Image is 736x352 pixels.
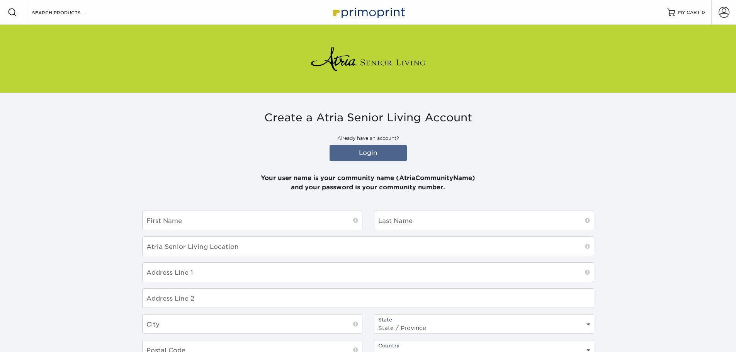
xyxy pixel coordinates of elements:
span: MY CART [678,9,700,16]
span: 0 [702,10,705,15]
img: Atria Senior Living [310,43,426,74]
a: Login [330,145,407,161]
p: Your user name is your community name (AtriaCommunityName) and your password is your community nu... [142,164,594,192]
img: Primoprint [330,4,407,20]
h3: Create a Atria Senior Living Account [142,111,594,124]
p: Already have an account? [142,135,594,142]
input: SEARCH PRODUCTS..... [31,8,107,17]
